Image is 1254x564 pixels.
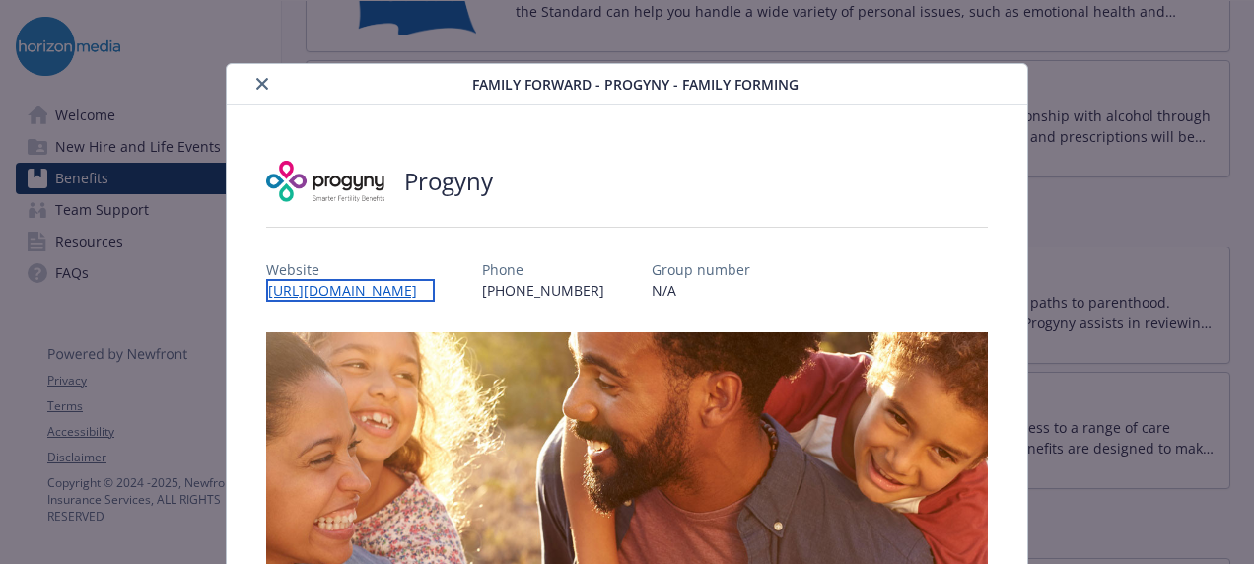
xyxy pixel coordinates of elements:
[652,259,750,280] p: Group number
[266,279,435,302] a: [URL][DOMAIN_NAME]
[266,259,435,280] p: Website
[652,280,750,301] p: N/A
[250,72,274,96] button: close
[482,259,604,280] p: Phone
[404,165,493,198] h2: Progyny
[472,74,799,95] span: Family Forward - Progyny - Family Forming
[482,280,604,301] p: [PHONE_NUMBER]
[266,152,384,211] img: Progyny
